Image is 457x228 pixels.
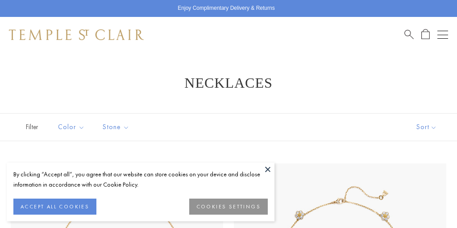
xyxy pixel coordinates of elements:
[437,29,448,40] button: Open navigation
[178,4,274,13] p: Enjoy Complimentary Delivery & Returns
[9,29,144,40] img: Temple St. Clair
[13,199,96,215] button: ACCEPT ALL COOKIES
[189,199,268,215] button: COOKIES SETTINGS
[51,117,91,137] button: Color
[421,29,430,40] a: Open Shopping Bag
[396,114,457,141] button: Show sort by
[22,75,435,91] h1: Necklaces
[98,122,136,133] span: Stone
[96,117,136,137] button: Stone
[13,169,268,190] div: By clicking “Accept all”, you agree that our website can store cookies on your device and disclos...
[54,122,91,133] span: Color
[404,29,414,40] a: Search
